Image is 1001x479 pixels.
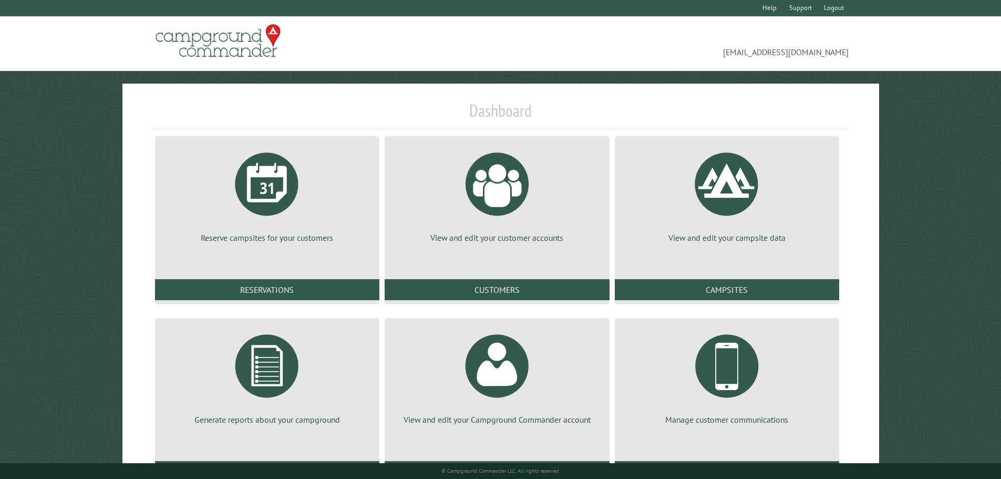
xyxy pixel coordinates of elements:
[152,100,849,129] h1: Dashboard
[441,467,560,474] small: © Campground Commander LLC. All rights reserved.
[152,21,284,62] img: Campground Commander
[615,279,839,300] a: Campsites
[397,232,596,243] p: View and edit your customer accounts
[627,145,827,243] a: View and edit your campsite data
[168,232,367,243] p: Reserve campsites for your customers
[397,145,596,243] a: View and edit your customer accounts
[397,414,596,425] p: View and edit your Campground Commander account
[168,414,367,425] p: Generate reports about your campground
[627,232,827,243] p: View and edit your campsite data
[385,279,609,300] a: Customers
[155,279,379,300] a: Reservations
[168,145,367,243] a: Reserve campsites for your customers
[627,414,827,425] p: Manage customer communications
[397,327,596,425] a: View and edit your Campground Commander account
[627,327,827,425] a: Manage customer communications
[501,29,849,58] span: [EMAIL_ADDRESS][DOMAIN_NAME]
[168,327,367,425] a: Generate reports about your campground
